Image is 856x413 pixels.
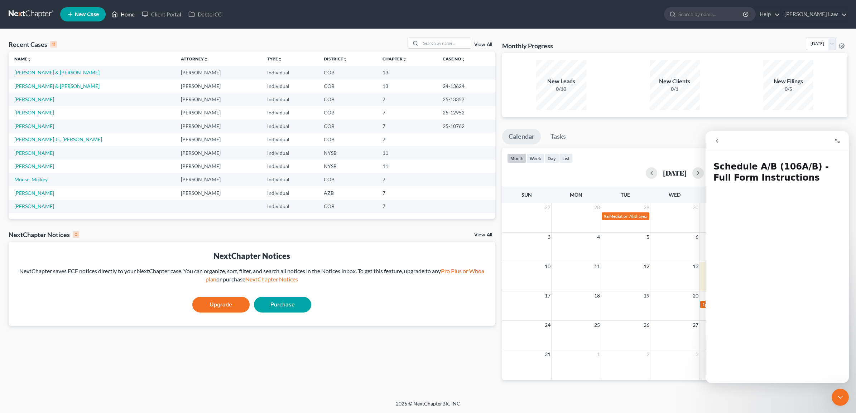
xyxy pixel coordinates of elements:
span: 11 [593,262,601,271]
td: 7 [377,93,437,106]
a: NextChapter Notices [245,276,298,282]
span: 18 [593,291,601,300]
td: 13 [377,79,437,93]
span: Tue [621,192,630,198]
div: 0/5 [763,85,813,93]
td: COB [318,106,377,119]
td: COB [318,133,377,146]
a: Client Portal [138,8,185,21]
span: 4 [596,233,601,241]
i: unfold_more [403,57,407,62]
a: [PERSON_NAME] Law [781,8,847,21]
td: Individual [261,79,318,93]
td: Individual [261,200,318,213]
a: View All [474,42,492,47]
td: COB [318,200,377,213]
td: Individual [261,186,318,200]
i: unfold_more [278,57,282,62]
span: New Case [75,12,99,17]
div: 2025 © NextChapterBK, INC [224,400,632,413]
span: Mon [570,192,582,198]
td: 7 [377,119,437,133]
td: Individual [261,146,318,159]
input: Search by name... [421,38,471,48]
span: 1p [702,302,707,307]
button: week [526,153,544,163]
td: 7 [377,186,437,200]
span: 10 [544,262,551,271]
td: [PERSON_NAME] [175,186,261,200]
td: NYSB [318,146,377,159]
td: COB [318,66,377,79]
div: 0/1 [650,85,700,93]
div: NextChapter Notices [14,250,489,261]
button: month [507,153,526,163]
td: [PERSON_NAME] [175,66,261,79]
td: [PERSON_NAME] [175,173,261,186]
td: 7 [377,133,437,146]
a: Calendar [502,129,541,144]
div: New Clients [650,77,700,85]
a: [PERSON_NAME] & [PERSON_NAME] [14,69,100,75]
td: 7 [377,200,437,213]
a: Home [108,8,138,21]
td: NYSB [318,159,377,173]
button: list [559,153,573,163]
a: Case Nounfold_more [443,56,466,62]
td: 25-10762 [437,119,495,133]
td: COB [318,173,377,186]
a: Tasks [544,129,572,144]
span: 20 [692,291,699,300]
td: Individual [261,119,318,133]
span: 3 [547,233,551,241]
span: Wed [669,192,681,198]
a: [PERSON_NAME] [14,123,54,129]
i: unfold_more [461,57,466,62]
a: [PERSON_NAME] [14,150,54,156]
div: 0/10 [536,85,586,93]
td: 25-13357 [437,93,495,106]
a: Districtunfold_more [324,56,347,62]
td: AZB [318,186,377,200]
td: [PERSON_NAME] [175,79,261,93]
td: Individual [261,133,318,146]
h2: [DATE] [663,169,687,177]
i: unfold_more [343,57,347,62]
span: Mediation Alishayez case [609,213,656,219]
iframe: Intercom live chat [706,131,849,383]
td: Individual [261,66,318,79]
td: Individual [261,173,318,186]
a: Typeunfold_more [267,56,282,62]
a: [PERSON_NAME] [14,203,54,209]
a: [PERSON_NAME] [14,96,54,102]
td: 7 [377,173,437,186]
span: 13 [692,262,699,271]
td: COB [318,119,377,133]
a: Attorneyunfold_more [181,56,208,62]
a: [PERSON_NAME] & [PERSON_NAME] [14,83,100,89]
div: 0 [73,231,79,238]
div: New Leads [536,77,586,85]
span: 1 [596,350,601,359]
td: 7 [377,106,437,119]
i: unfold_more [27,57,32,62]
span: 2 [646,350,650,359]
span: Sun [521,192,532,198]
div: 11 [50,41,57,48]
iframe: Intercom live chat [832,389,849,406]
a: Mouse, Mickey [14,176,48,182]
span: 3 [695,350,699,359]
a: Upgrade [192,297,250,313]
a: [PERSON_NAME] [14,190,54,196]
td: Individual [261,106,318,119]
a: [PERSON_NAME] [14,109,54,115]
span: 17 [544,291,551,300]
a: Help [756,8,780,21]
td: COB [318,93,377,106]
td: Individual [261,93,318,106]
td: 25-12952 [437,106,495,119]
span: 26 [643,321,650,329]
span: 9a [604,213,609,219]
a: [PERSON_NAME] [14,163,54,169]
